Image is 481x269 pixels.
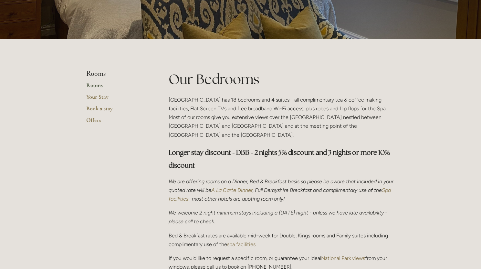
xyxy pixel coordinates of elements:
li: Rooms [86,70,148,78]
strong: Longer stay discount - DBB - 2 nights 5% discount and 3 nights or more 10% discount [169,148,391,170]
a: spa facilities [227,241,256,247]
em: - most other hotels are quoting room only! [188,196,285,202]
a: A La Carte Dinner [211,187,253,193]
em: We are offering rooms on a Dinner, Bed & Breakfast basis so please be aware that included in your... [169,178,395,193]
a: National Park views [321,255,365,261]
a: Rooms [86,82,148,93]
a: Offers [86,116,148,128]
em: We welcome 2 night minimum stays including a [DATE] night - unless we have late availability - pl... [169,210,389,224]
h1: Our Bedrooms [169,70,395,89]
p: Bed & Breakfast rates are available mid-week for Double, Kings rooms and Family suites including ... [169,231,395,249]
a: Book a stay [86,105,148,116]
a: Your Stay [86,93,148,105]
em: , Full Derbyshire Breakfast and complimentary use of the [253,187,382,193]
p: [GEOGRAPHIC_DATA] has 18 bedrooms and 4 suites - all complimentary tea & coffee making facilities... [169,95,395,139]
